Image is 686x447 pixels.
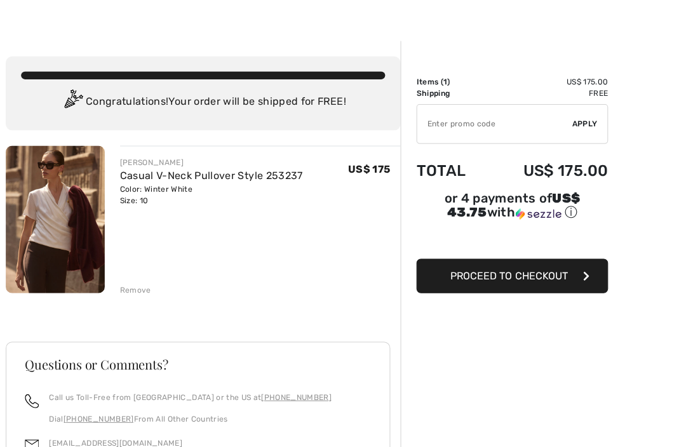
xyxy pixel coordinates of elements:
[416,257,607,291] button: Proceed to Checkout
[416,76,486,87] td: Items ( )
[416,191,607,220] div: or 4 payments of with
[416,191,607,224] div: or 4 payments ofUS$ 43.75withSezzle Click to learn more about Sezzle
[121,182,304,205] div: Color: Winter White Size: 10
[121,168,304,180] a: Casual V-Neck Pullover Style 253237
[571,117,596,129] span: Apply
[443,77,447,86] span: 1
[450,268,567,280] span: Proceed to Checkout
[486,87,607,98] td: Free
[51,389,332,401] p: Call us Toll-Free from [GEOGRAPHIC_DATA] or the US at
[348,162,390,174] span: US$ 175
[486,76,607,87] td: US$ 175.00
[486,148,607,191] td: US$ 175.00
[514,207,560,218] img: Sezzle
[51,436,183,445] a: [EMAIL_ADDRESS][DOMAIN_NAME]
[27,356,371,369] h3: Questions or Comments?
[416,224,607,253] iframe: PayPal-paypal
[416,87,486,98] td: Shipping
[27,392,41,406] img: call
[121,283,152,294] div: Remove
[23,89,385,114] div: Congratulations! Your order will be shipped for FREE!
[262,390,332,399] a: [PHONE_NUMBER]
[447,189,579,218] span: US$ 43.75
[51,411,332,422] p: Dial From All Other Countries
[8,145,106,291] img: Casual V-Neck Pullover Style 253237
[121,156,304,167] div: [PERSON_NAME]
[65,412,135,421] a: [PHONE_NUMBER]
[416,148,486,191] td: Total
[62,89,87,114] img: Congratulation2.svg
[417,104,571,142] input: Promo code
